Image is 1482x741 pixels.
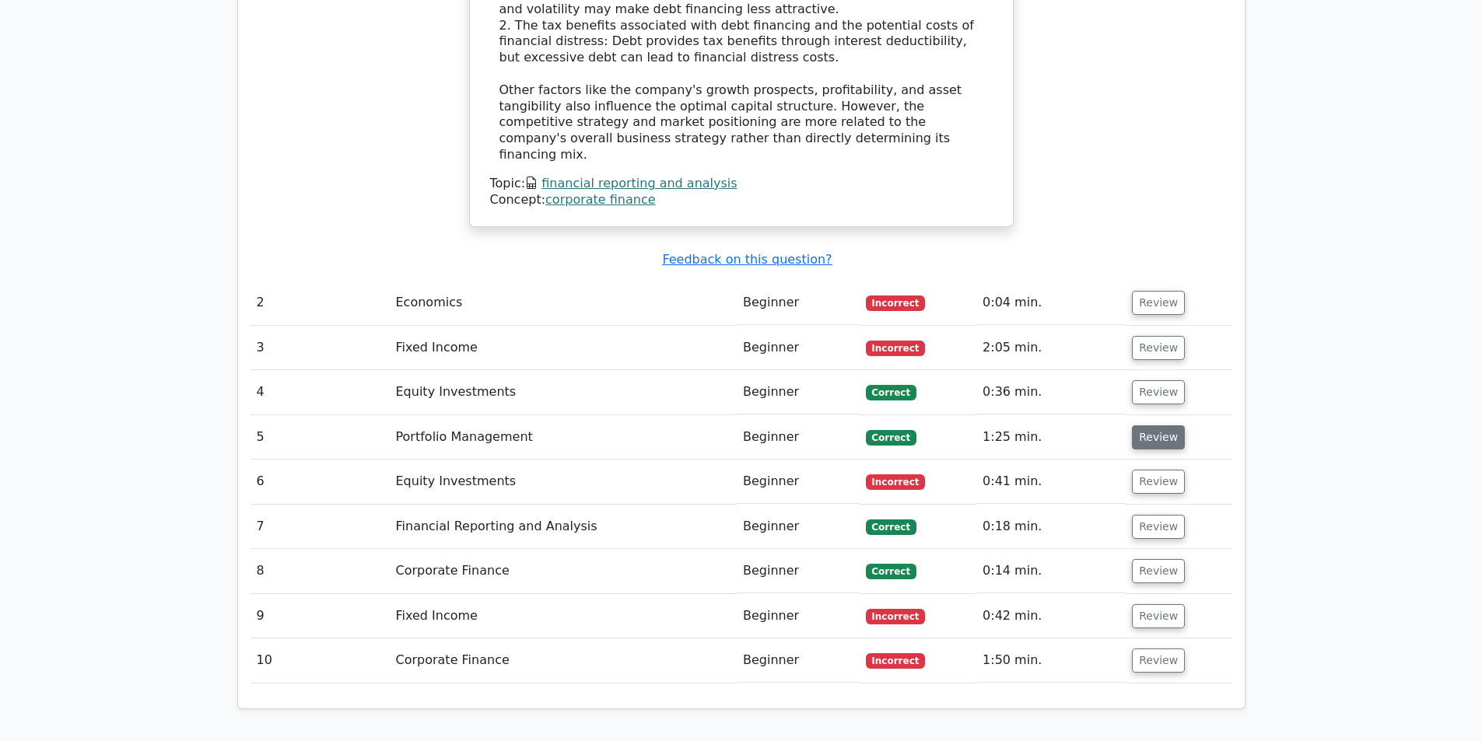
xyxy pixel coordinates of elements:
td: 0:41 min. [976,460,1126,504]
button: Review [1132,380,1185,404]
td: 7 [251,505,390,549]
span: Correct [866,519,916,535]
div: Concept: [490,192,993,208]
td: 2:05 min. [976,326,1126,370]
td: Fixed Income [390,326,737,370]
button: Review [1132,515,1185,539]
td: 0:36 min. [976,370,1126,414]
td: Beginner [737,370,860,414]
a: financial reporting and analysis [541,176,737,190]
div: Topic: [490,176,993,192]
td: Beginner [737,326,860,370]
td: Beginner [737,594,860,638]
td: Fixed Income [390,594,737,638]
span: Incorrect [866,653,926,669]
button: Review [1132,291,1185,315]
td: Beginner [737,505,860,549]
td: Beginner [737,460,860,504]
td: 0:14 min. [976,549,1126,593]
td: Economics [390,281,737,325]
td: 0:04 min. [976,281,1126,325]
td: 5 [251,415,390,460]
span: Correct [866,430,916,446]
button: Review [1132,604,1185,628]
td: Beginner [737,415,860,460]
td: Beginner [737,281,860,325]
td: 4 [251,370,390,414]
span: Correct [866,564,916,579]
td: 9 [251,594,390,638]
span: Incorrect [866,295,926,311]
a: corporate finance [545,192,656,207]
span: Incorrect [866,341,926,356]
td: 1:25 min. [976,415,1126,460]
td: 2 [251,281,390,325]
td: 8 [251,549,390,593]
a: Feedback on this question? [662,252,832,267]
button: Review [1132,559,1185,583]
button: Review [1132,648,1185,673]
td: 3 [251,326,390,370]
td: 6 [251,460,390,504]
button: Review [1132,470,1185,494]
td: Corporate Finance [390,549,737,593]
td: Equity Investments [390,370,737,414]
td: 0:42 min. [976,594,1126,638]
span: Correct [866,385,916,400]
td: Beginner [737,549,860,593]
span: Incorrect [866,609,926,624]
td: 0:18 min. [976,505,1126,549]
button: Review [1132,425,1185,449]
td: Beginner [737,638,860,683]
td: Corporate Finance [390,638,737,683]
td: 10 [251,638,390,683]
td: 1:50 min. [976,638,1126,683]
button: Review [1132,336,1185,360]
span: Incorrect [866,474,926,490]
td: Financial Reporting and Analysis [390,505,737,549]
td: Portfolio Management [390,415,737,460]
td: Equity Investments [390,460,737,504]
